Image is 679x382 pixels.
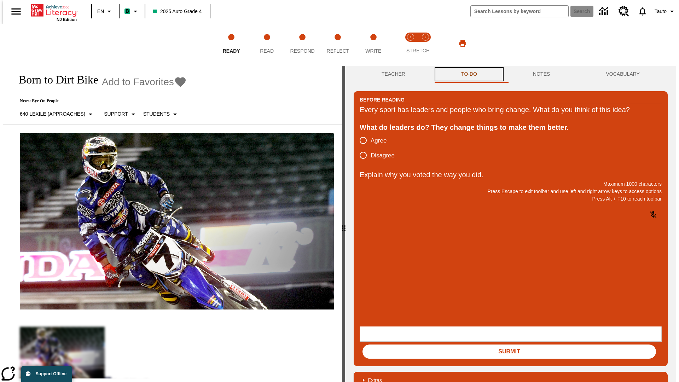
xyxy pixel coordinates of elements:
button: Select Student [140,108,182,121]
p: Press Alt + F10 to reach toolbar [360,195,662,203]
button: Teacher [354,66,433,83]
button: Submit [362,345,656,359]
button: Read step 2 of 5 [246,24,287,63]
div: Instructional Panel Tabs [354,66,668,83]
button: Select Lexile, 640 Lexile (Approaches) [17,108,98,121]
span: Ready [223,48,240,54]
button: NOTES [505,66,578,83]
h2: Before Reading [360,96,405,104]
button: Scaffolds, Support [101,108,140,121]
button: Profile/Settings [652,5,679,18]
span: NJ Edition [57,17,77,22]
button: Respond step 3 of 5 [282,24,323,63]
button: Print [451,37,474,50]
span: Write [365,48,381,54]
button: Write step 5 of 5 [353,24,394,63]
div: poll [360,133,400,163]
span: 2025 Auto Grade 4 [153,8,202,15]
p: Students [143,110,170,118]
body: Explain why you voted the way you did. Maximum 1000 characters Press Alt + F10 to reach toolbar P... [3,6,103,12]
span: Support Offline [36,371,66,376]
button: Stretch Read step 1 of 2 [400,24,421,63]
a: Notifications [633,2,652,21]
text: 2 [424,35,426,39]
input: search field [471,6,568,17]
button: Click to activate and allow voice recognition [645,206,662,223]
p: Press Escape to exit toolbar and use left and right arrow keys to access options [360,188,662,195]
span: Disagree [371,151,395,160]
a: Data Center [595,2,614,21]
p: Explain why you voted the way you did. [360,169,662,180]
span: Tauto [655,8,667,15]
p: 640 Lexile (Approaches) [20,110,85,118]
button: Stretch Respond step 2 of 2 [415,24,436,63]
p: News: Eye On People [11,98,187,104]
span: Reflect [327,48,349,54]
button: VOCABULARY [578,66,668,83]
a: Resource Center, Will open in new tab [614,2,633,21]
span: EN [97,8,104,15]
button: Support Offline [21,366,72,382]
div: activity [345,66,676,382]
div: What do leaders do? They change things to make them better. [360,122,662,133]
span: Respond [290,48,314,54]
button: Ready step 1 of 5 [211,24,252,63]
img: Motocross racer James Stewart flies through the air on his dirt bike. [20,133,334,310]
button: Add to Favorites - Born to Dirt Bike [102,76,187,88]
div: Every sport has leaders and people who bring change. What do you think of this idea? [360,104,662,115]
span: Read [260,48,274,54]
p: Support [104,110,128,118]
button: Reflect step 4 of 5 [317,24,358,63]
button: Boost Class color is mint green. Change class color [122,5,143,18]
button: TO-DO [433,66,505,83]
div: Home [31,2,77,22]
span: B [126,7,129,16]
div: reading [3,66,342,378]
button: Open side menu [6,1,27,22]
h1: Born to Dirt Bike [11,73,98,86]
button: Language: EN, Select a language [94,5,117,18]
div: Press Enter or Spacebar and then press right and left arrow keys to move the slider [342,66,345,382]
p: Maximum 1000 characters [360,180,662,188]
span: Agree [371,136,387,145]
span: STRETCH [406,48,430,53]
span: Add to Favorites [102,76,174,88]
text: 1 [410,35,411,39]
